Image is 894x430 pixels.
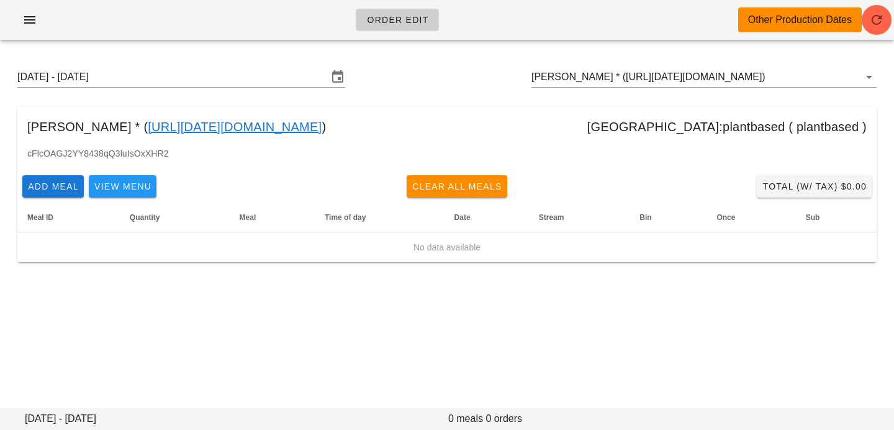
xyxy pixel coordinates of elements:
span: Stream [539,213,564,222]
th: Date: Not sorted. Activate to sort ascending. [445,203,529,232]
th: Quantity: Not sorted. Activate to sort ascending. [120,203,230,232]
th: Once: Not sorted. Activate to sort ascending. [707,203,795,232]
td: No data available [17,232,877,262]
th: Bin: Not sorted. Activate to sort ascending. [630,203,707,232]
span: Clear All Meals [412,181,502,191]
th: Time of day: Not sorted. Activate to sort ascending. [315,203,445,232]
span: Meal ID [27,213,53,222]
span: Date [454,213,471,222]
div: cFlcOAGJ2YY8438qQ3luIsOxXHR2 [17,147,877,170]
span: Once [716,213,735,222]
span: Meal [240,213,256,222]
th: Stream: Not sorted. Activate to sort ascending. [529,203,630,232]
button: Add Meal [22,175,84,198]
span: Add Meal [27,181,79,191]
th: Meal: Not sorted. Activate to sort ascending. [230,203,315,232]
button: View Menu [89,175,156,198]
div: [PERSON_NAME] * ( ) [GEOGRAPHIC_DATA]:plantbased ( plantbased ) [17,107,877,147]
span: Sub [806,213,820,222]
a: Order Edit [356,9,439,31]
span: Order Edit [366,15,428,25]
th: Meal ID: Not sorted. Activate to sort ascending. [17,203,120,232]
span: Quantity [130,213,160,222]
a: [URL][DATE][DOMAIN_NAME] [148,117,322,137]
div: Other Production Dates [748,12,852,27]
button: Total (w/ Tax) $0.00 [757,175,872,198]
span: Time of day [325,213,366,222]
th: Sub: Not sorted. Activate to sort ascending. [796,203,877,232]
span: Total (w/ Tax) $0.00 [762,181,867,191]
span: View Menu [94,181,151,191]
button: Clear All Meals [407,175,507,198]
span: Bin [639,213,651,222]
